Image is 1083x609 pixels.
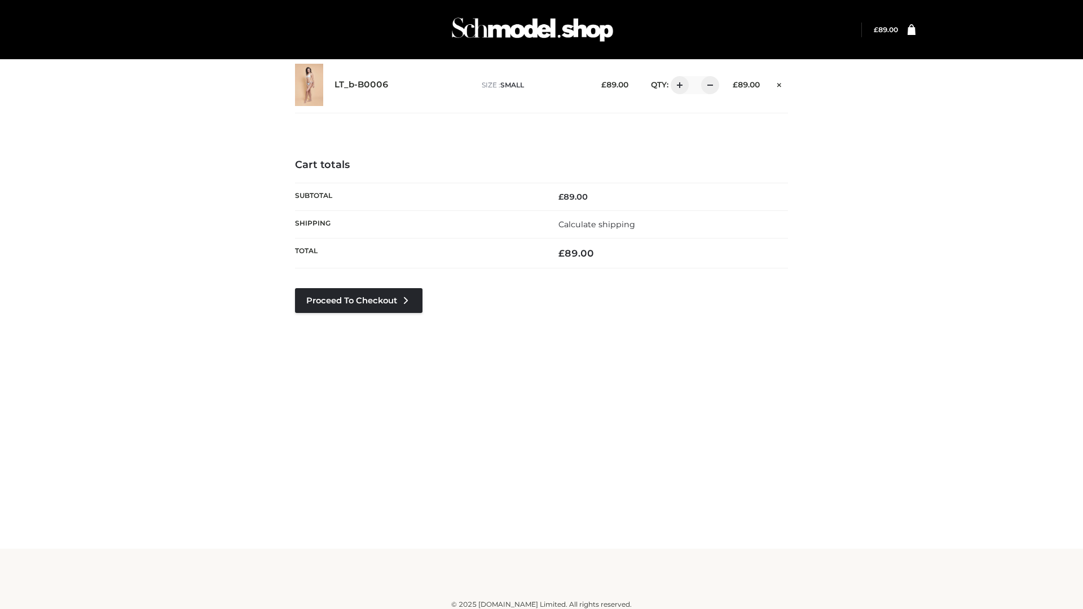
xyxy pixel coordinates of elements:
img: Schmodel Admin 964 [448,7,617,52]
div: QTY: [640,76,715,94]
a: Proceed to Checkout [295,288,422,313]
bdi: 89.00 [558,248,594,259]
a: LT_b-B0006 [334,80,389,90]
span: SMALL [500,81,524,89]
span: £ [874,25,878,34]
p: size : [482,80,584,90]
span: £ [558,192,563,202]
bdi: 89.00 [733,80,760,89]
th: Subtotal [295,183,541,210]
a: £89.00 [874,25,898,34]
span: £ [733,80,738,89]
h4: Cart totals [295,159,788,171]
bdi: 89.00 [874,25,898,34]
bdi: 89.00 [601,80,628,89]
th: Total [295,239,541,268]
span: £ [601,80,606,89]
bdi: 89.00 [558,192,588,202]
th: Shipping [295,210,541,238]
a: Remove this item [771,76,788,91]
a: Calculate shipping [558,219,635,230]
span: £ [558,248,565,259]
